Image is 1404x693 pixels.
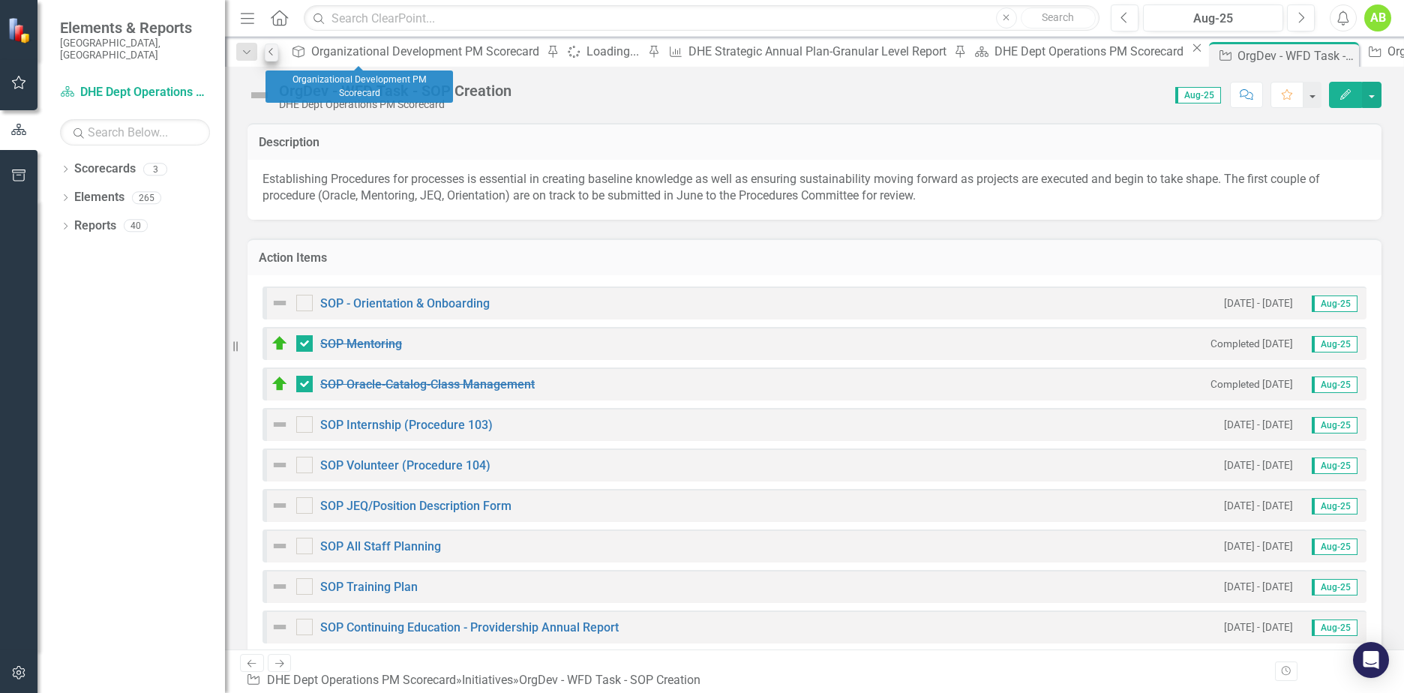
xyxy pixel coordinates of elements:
[304,5,1099,31] input: Search ClearPoint...
[286,42,543,61] a: Organizational Development PM Scorecard
[320,620,619,634] a: SOP Continuing Education - Providership Annual Report
[267,673,456,687] a: DHE Dept Operations PM Scorecard
[311,42,543,61] div: Organizational Development PM Scorecard
[1312,295,1357,312] span: Aug-25
[7,17,34,43] img: ClearPoint Strategy
[1224,458,1293,472] small: [DATE] - [DATE]
[320,296,490,310] a: SOP - Orientation & Onboarding
[60,119,210,145] input: Search Below...
[271,537,289,555] img: Not Defined
[247,83,271,107] img: Not Defined
[1312,579,1357,595] span: Aug-25
[320,499,511,513] a: SOP JEQ/Position Description Form
[60,84,210,101] a: DHE Dept Operations PM Scorecard
[60,37,210,61] small: [GEOGRAPHIC_DATA], [GEOGRAPHIC_DATA]
[271,456,289,474] img: Not Defined
[124,220,148,232] div: 40
[271,334,289,352] img: On Target
[1148,10,1278,28] div: Aug-25
[1312,498,1357,514] span: Aug-25
[663,42,950,61] a: DHE Strategic Annual Plan-Granular Level Report
[1237,46,1355,65] div: OrgDev - WFD Task - SOP Creation
[1312,376,1357,393] span: Aug-25
[74,160,136,178] a: Scorecards
[271,618,289,636] img: Not Defined
[1364,4,1391,31] button: AB
[994,42,1187,61] div: DHE Dept Operations PM Scorecard
[320,377,535,391] a: SOP Oracle-Catalog-Class Management
[320,458,490,472] a: SOP Volunteer (Procedure 104)
[271,294,289,312] img: Not Defined
[262,172,1320,203] span: Establishing Procedures for processes is essential in creating baseline knowledge as well as ensu...
[462,673,513,687] a: Initiatives
[1312,538,1357,555] span: Aug-25
[320,337,402,351] a: SOP Mentoring
[271,375,289,393] img: On Target
[1042,11,1074,23] span: Search
[1224,580,1293,594] small: [DATE] - [DATE]
[1210,337,1293,351] small: Completed [DATE]
[132,191,161,204] div: 265
[143,163,167,175] div: 3
[271,577,289,595] img: Not Defined
[1353,642,1389,678] div: Open Intercom Messenger
[1143,4,1283,31] button: Aug-25
[586,42,643,61] div: Loading...
[60,19,210,37] span: Elements & Reports
[271,415,289,433] img: Not Defined
[259,251,1370,265] h3: Action Items
[519,673,700,687] div: OrgDev - WFD Task - SOP Creation
[265,70,453,103] div: Organizational Development PM Scorecard
[1021,7,1096,28] button: Search
[688,42,950,61] div: DHE Strategic Annual Plan-Granular Level Report
[320,539,441,553] a: SOP All Staff Planning
[74,189,124,206] a: Elements
[1224,499,1293,513] small: [DATE] - [DATE]
[1224,296,1293,310] small: [DATE] - [DATE]
[74,217,116,235] a: Reports
[562,42,643,61] a: Loading...
[320,418,493,432] a: SOP Internship (Procedure 103)
[1224,418,1293,432] small: [DATE] - [DATE]
[1312,619,1357,636] span: Aug-25
[1224,539,1293,553] small: [DATE] - [DATE]
[1312,417,1357,433] span: Aug-25
[1312,336,1357,352] span: Aug-25
[259,136,1370,149] h3: Description
[1175,87,1221,103] span: Aug-25
[246,672,706,689] div: » »
[1210,377,1293,391] small: Completed [DATE]
[1224,620,1293,634] small: [DATE] - [DATE]
[1312,457,1357,474] span: Aug-25
[969,42,1187,61] a: DHE Dept Operations PM Scorecard
[320,580,418,594] a: SOP Training Plan
[271,496,289,514] img: Not Defined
